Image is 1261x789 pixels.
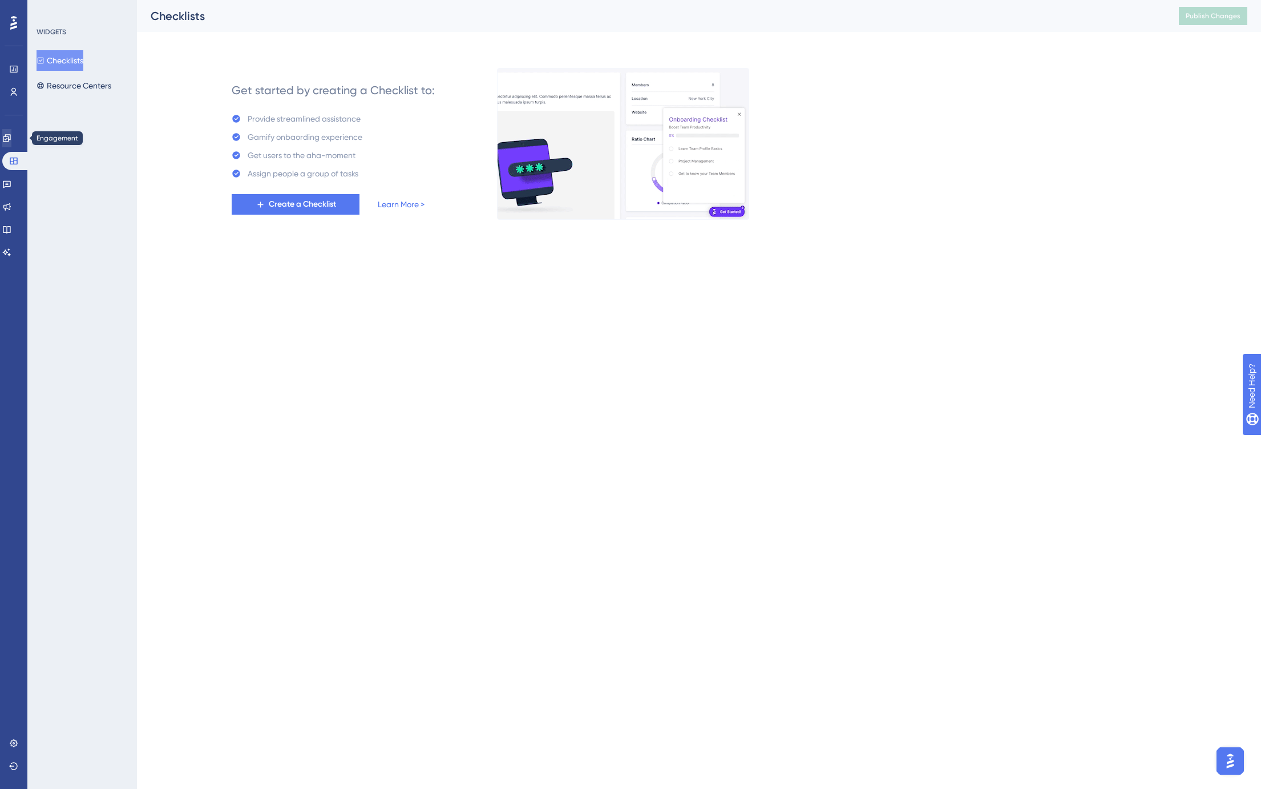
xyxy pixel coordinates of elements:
span: Publish Changes [1186,11,1240,21]
span: Need Help? [27,3,71,17]
span: Create a Checklist [269,198,336,211]
div: Provide streamlined assistance [248,112,361,126]
div: WIDGETS [37,27,66,37]
div: Gamify onbaording experience [248,130,362,144]
button: Create a Checklist [232,194,359,215]
button: Checklists [37,50,83,71]
button: Resource Centers [37,75,111,96]
div: Assign people a group of tasks [248,167,358,180]
a: Learn More > [378,198,425,211]
button: Publish Changes [1179,7,1247,25]
div: Get started by creating a Checklist to: [232,82,435,98]
iframe: UserGuiding AI Assistant Launcher [1213,744,1247,778]
div: Checklists [151,8,1150,24]
div: Get users to the aha-moment [248,148,355,162]
img: e28e67207451d1beac2d0b01ddd05b56.gif [497,68,749,220]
